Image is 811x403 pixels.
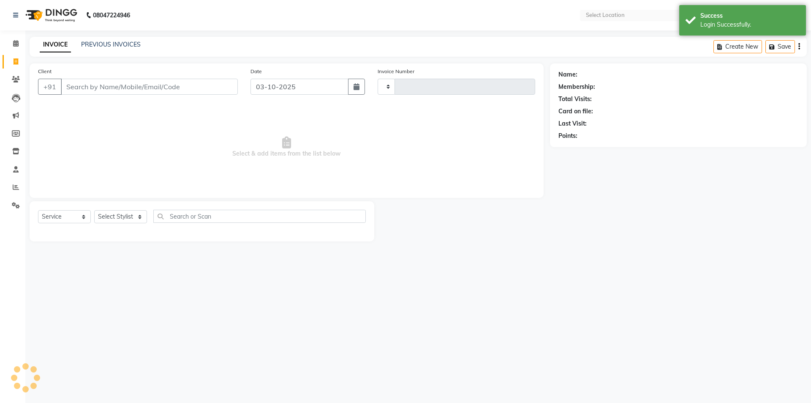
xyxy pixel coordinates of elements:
div: Card on file: [558,107,593,116]
input: Search or Scan [153,210,366,223]
input: Search by Name/Mobile/Email/Code [61,79,238,95]
div: Name: [558,70,577,79]
a: PREVIOUS INVOICES [81,41,141,48]
button: +91 [38,79,62,95]
div: Total Visits: [558,95,592,104]
button: Create New [713,40,762,53]
button: Save [765,40,795,53]
a: INVOICE [40,37,71,52]
div: Login Successfully. [700,20,800,29]
label: Client [38,68,52,75]
label: Date [250,68,262,75]
div: Select Location [586,11,625,19]
label: Invoice Number [378,68,414,75]
div: Membership: [558,82,595,91]
div: Success [700,11,800,20]
img: logo [22,3,79,27]
span: Select & add items from the list below [38,105,535,189]
b: 08047224946 [93,3,130,27]
div: Points: [558,132,577,140]
div: Last Visit: [558,119,587,128]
